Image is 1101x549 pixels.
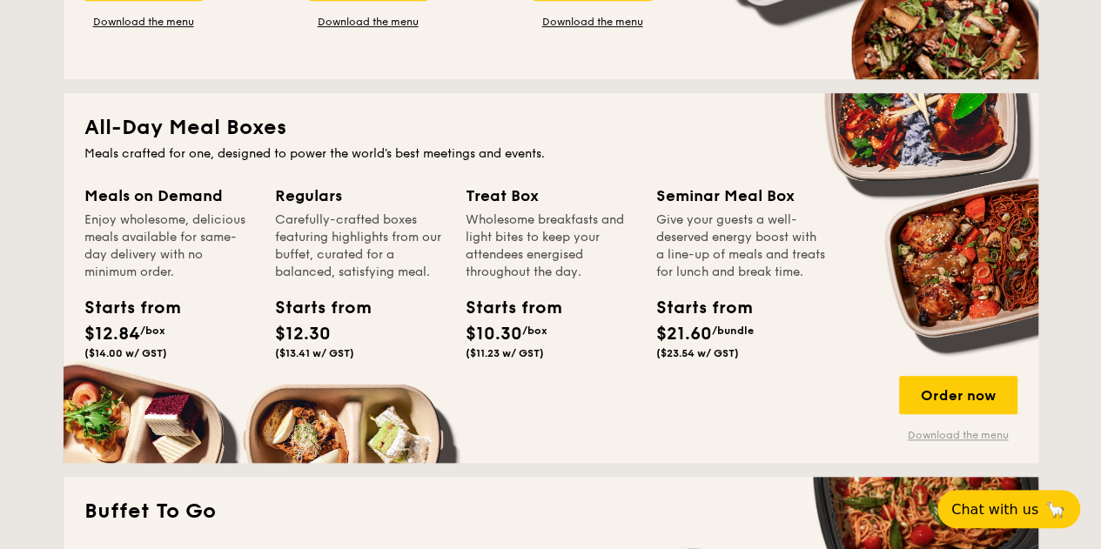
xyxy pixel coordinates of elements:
[84,114,1017,142] h2: All-Day Meal Boxes
[466,295,544,321] div: Starts from
[84,145,1017,163] div: Meals crafted for one, designed to power the world's best meetings and events.
[84,211,254,281] div: Enjoy wholesome, delicious meals available for same-day delivery with no minimum order.
[466,211,635,281] div: Wholesome breakfasts and light bites to keep your attendees energised throughout the day.
[951,501,1038,518] span: Chat with us
[84,498,1017,526] h2: Buffet To Go
[140,325,165,337] span: /box
[84,324,140,345] span: $12.84
[899,376,1017,414] div: Order now
[466,347,544,359] span: ($11.23 w/ GST)
[84,347,167,359] span: ($14.00 w/ GST)
[84,15,203,29] a: Download the menu
[656,347,739,359] span: ($23.54 w/ GST)
[275,324,331,345] span: $12.30
[712,325,754,337] span: /bundle
[656,184,826,208] div: Seminar Meal Box
[309,15,427,29] a: Download the menu
[522,325,547,337] span: /box
[275,211,445,281] div: Carefully-crafted boxes featuring highlights from our buffet, curated for a balanced, satisfying ...
[275,347,354,359] span: ($13.41 w/ GST)
[84,184,254,208] div: Meals on Demand
[899,428,1017,442] a: Download the menu
[656,211,826,281] div: Give your guests a well-deserved energy boost with a line-up of meals and treats for lunch and br...
[656,295,735,321] div: Starts from
[1045,499,1066,519] span: 🦙
[937,490,1080,528] button: Chat with us🦙
[656,324,712,345] span: $21.60
[466,324,522,345] span: $10.30
[275,295,353,321] div: Starts from
[466,184,635,208] div: Treat Box
[84,295,163,321] div: Starts from
[534,15,652,29] a: Download the menu
[275,184,445,208] div: Regulars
